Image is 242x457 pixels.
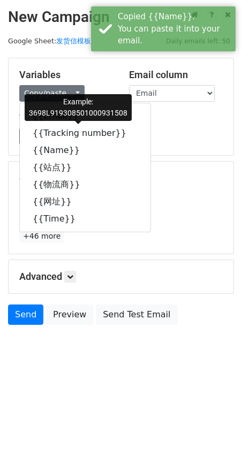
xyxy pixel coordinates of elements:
[19,69,113,81] h5: Variables
[25,94,132,121] div: Example: 3698L919308501000931508
[20,210,150,227] a: {{Time}}
[188,406,242,457] div: 聊天小组件
[118,11,231,47] div: Copied {{Name}}. You can paste it into your email.
[129,69,223,81] h5: Email column
[20,108,150,125] a: {{Email}}
[19,230,64,243] a: +46 more
[8,37,91,45] small: Google Sheet:
[8,304,43,325] a: Send
[46,304,93,325] a: Preview
[19,85,85,102] a: Copy/paste...
[20,193,150,210] a: {{网址}}
[20,159,150,176] a: {{站点}}
[20,142,150,159] a: {{Name}}
[8,8,234,26] h2: New Campaign
[20,176,150,193] a: {{物流商}}
[56,37,91,45] a: 发货信模板
[96,304,177,325] a: Send Test Email
[188,406,242,457] iframe: Chat Widget
[20,125,150,142] a: {{Tracking number}}
[19,271,223,283] h5: Advanced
